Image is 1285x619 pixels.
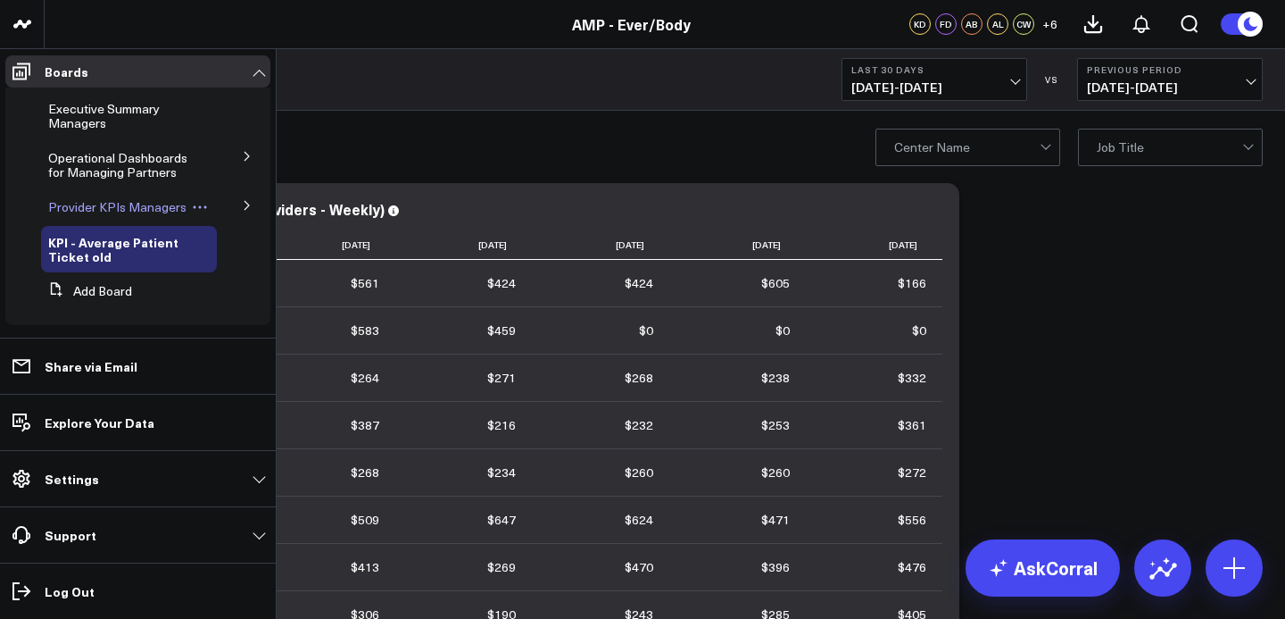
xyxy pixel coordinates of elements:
span: [DATE] - [DATE] [851,80,1017,95]
button: Last 30 Days[DATE]-[DATE] [841,58,1027,101]
th: [DATE] [395,230,532,260]
p: Boards [45,64,88,79]
p: Settings [45,472,99,486]
th: [DATE] [669,230,806,260]
div: $0 [639,322,653,339]
div: $166 [898,274,926,292]
button: Add Board [41,275,132,307]
div: $272 [898,464,926,481]
b: Last 30 Days [851,64,1017,75]
a: AMP - Ever/Body [572,14,691,34]
div: $264 [351,369,379,387]
div: $387 [351,416,379,434]
div: $583 [351,322,379,339]
div: $268 [625,369,653,387]
p: Explore Your Data [45,415,154,430]
div: $332 [898,369,926,387]
span: Executive Summary Managers [48,100,160,131]
div: $424 [625,274,653,292]
span: Operational Dashboards for Managing Partners [48,149,187,180]
button: Previous Period[DATE]-[DATE] [1077,58,1263,101]
div: AL [987,13,1008,35]
a: Provider KPIs Managers [48,200,187,214]
a: KPI - Average Patient Ticket old [48,235,196,263]
div: $647 [487,511,516,529]
div: $260 [625,464,653,481]
div: $413 [351,558,379,576]
div: $234 [487,464,516,481]
div: $216 [487,416,516,434]
div: $424 [487,274,516,292]
span: Provider KPIs Managers [48,198,187,215]
div: $470 [625,558,653,576]
div: $0 [775,322,790,339]
div: $605 [761,274,790,292]
a: Log Out [5,575,270,607]
a: AskCorral [966,540,1120,597]
th: [DATE] [259,230,395,260]
div: $471 [761,511,790,529]
div: $556 [898,511,926,529]
th: [DATE] [806,230,942,260]
div: $268 [351,464,379,481]
b: Previous Period [1087,64,1253,75]
div: $0 [912,322,926,339]
button: +6 [1039,13,1060,35]
div: $561 [351,274,379,292]
div: $253 [761,416,790,434]
div: $260 [761,464,790,481]
div: AB [961,13,982,35]
span: + 6 [1042,18,1057,30]
span: KPI - Average Patient Ticket old [48,233,178,265]
a: Executive Summary Managers [48,102,195,130]
span: [DATE] - [DATE] [1087,80,1253,95]
div: $476 [898,558,926,576]
div: $624 [625,511,653,529]
a: Operational Dashboards for Managing Partners [48,151,201,180]
div: $509 [351,511,379,529]
p: Support [45,528,96,542]
p: Share via Email [45,359,137,373]
div: KD [909,13,931,35]
div: $396 [761,558,790,576]
div: $361 [898,416,926,434]
div: $238 [761,369,790,387]
p: Log Out [45,584,95,598]
div: $271 [487,369,516,387]
th: [DATE] [532,230,668,260]
div: FD [935,13,957,35]
div: $232 [625,416,653,434]
div: $269 [487,558,516,576]
div: VS [1036,74,1068,85]
div: CW [1013,13,1034,35]
div: $459 [487,322,516,339]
